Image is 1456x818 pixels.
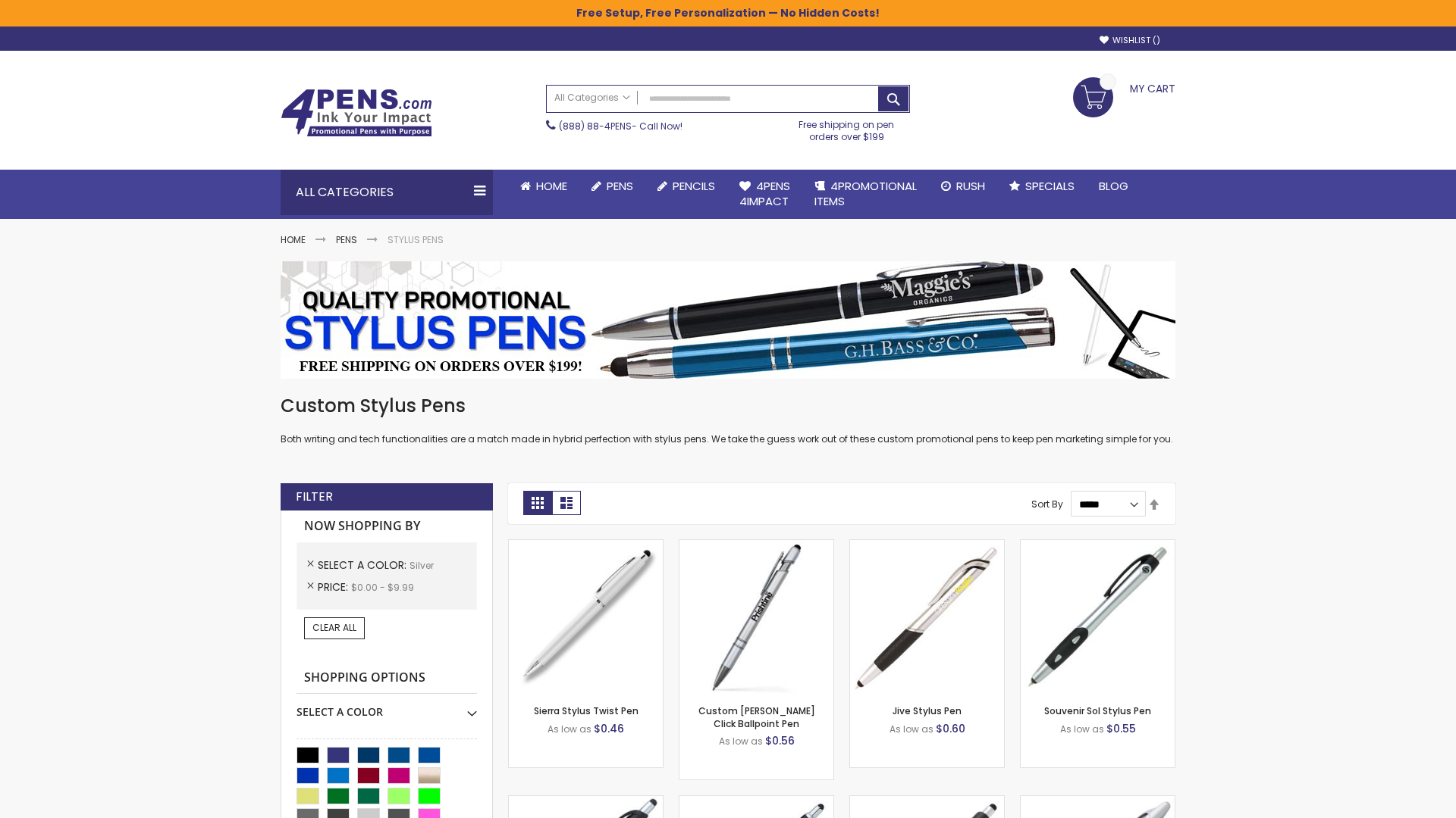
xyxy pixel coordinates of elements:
[351,581,414,594] span: $0.00 - $9.99
[890,723,934,735] span: As low as
[997,170,1087,203] a: Specials
[318,557,409,573] span: Select A Color
[1021,795,1175,808] a: Twist Highlighter-Pen Stylus Combo-Silver
[297,662,477,695] strong: Shopping Options
[281,170,493,215] div: All Categories
[579,170,645,203] a: Pens
[559,120,632,133] a: (888) 88-4PENS
[312,621,356,634] span: Clear All
[850,539,1004,552] a: Jive Stylus Pen-Silver
[509,540,663,694] img: Stypen-35-Silver
[1060,723,1104,735] span: As low as
[802,170,929,219] a: 4PROMOTIONALITEMS
[850,540,1004,694] img: Jive Stylus Pen-Silver
[336,233,357,246] a: Pens
[929,170,997,203] a: Rush
[548,723,591,735] span: As low as
[409,559,434,572] span: Silver
[814,178,917,209] span: 4PROMOTIONAL ITEMS
[281,233,306,246] a: Home
[645,170,727,203] a: Pencils
[1025,178,1075,194] span: Specials
[318,579,351,595] span: Price
[508,170,579,203] a: Home
[850,795,1004,808] a: Souvenir® Emblem Stylus Pen-Silver
[304,617,365,638] a: Clear All
[607,178,633,194] span: Pens
[936,721,965,736] span: $0.60
[1044,704,1151,717] a: Souvenir Sol Stylus Pen
[281,89,432,137] img: 4Pens Custom Pens and Promotional Products
[534,704,639,717] a: Sierra Stylus Twist Pen
[679,795,833,808] a: Epiphany Stylus Pens-Silver
[559,120,682,133] span: - Call Now!
[679,539,833,552] a: Custom Alex II Click Ballpoint Pen-Silver
[388,233,444,246] strong: Stylus Pens
[1106,721,1136,736] span: $0.55
[1021,540,1175,694] img: Souvenir Sol Stylus Pen-Silver
[719,735,763,748] span: As low as
[765,733,795,748] span: $0.56
[281,394,1175,418] h1: Custom Stylus Pens
[1087,170,1141,203] a: Blog
[297,694,477,720] div: Select A Color
[281,394,1175,446] div: Both writing and tech functionalities are a match made in hybrid perfection with stylus pens. We ...
[509,539,663,552] a: Stypen-35-Silver
[893,704,962,717] a: Jive Stylus Pen
[698,704,815,729] a: Custom [PERSON_NAME] Click Ballpoint Pen
[296,489,333,505] strong: Filter
[281,261,1175,379] img: Stylus Pens
[783,113,911,143] div: Free shipping on pen orders over $199
[1100,35,1160,46] a: Wishlist
[679,540,833,694] img: Custom Alex II Click Ballpoint Pen-Silver
[554,92,630,104] span: All Categories
[673,178,715,194] span: Pencils
[727,170,802,219] a: 4Pens4impact
[297,510,477,542] strong: Now Shopping by
[739,178,790,209] span: 4Pens 4impact
[956,178,985,194] span: Rush
[536,178,567,194] span: Home
[594,721,624,736] span: $0.46
[523,491,552,515] strong: Grid
[509,795,663,808] a: React Stylus Grip Pen-Silver
[1099,178,1128,194] span: Blog
[547,86,638,111] a: All Categories
[1031,498,1063,510] label: Sort By
[1021,539,1175,552] a: Souvenir Sol Stylus Pen-Silver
